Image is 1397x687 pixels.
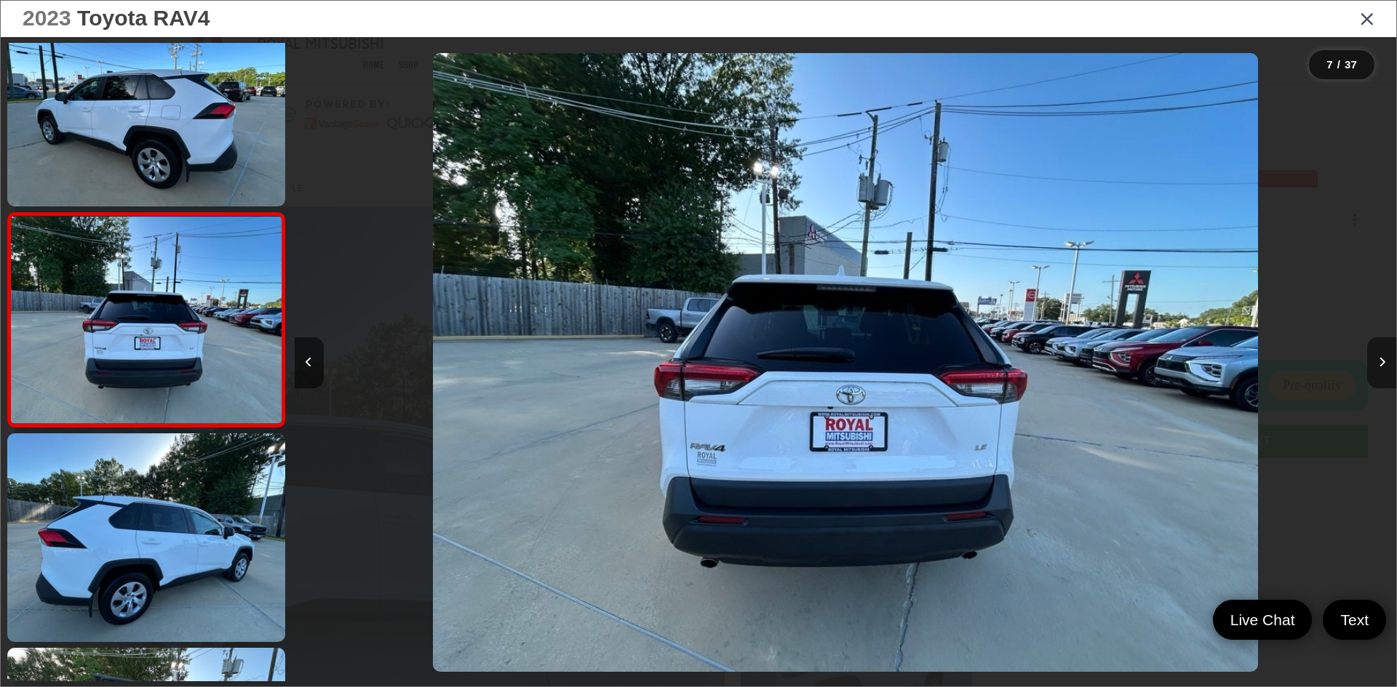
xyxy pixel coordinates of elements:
a: Text [1323,600,1386,640]
a: Live Chat [1213,600,1313,640]
button: Next image [1367,337,1396,388]
img: 2023 Toyota RAV4 LE [4,431,287,643]
span: 2023 [23,6,71,30]
span: / [1336,60,1342,70]
div: 2023 Toyota RAV4 LE 6 [295,53,1396,672]
i: Close gallery [1360,9,1374,28]
button: Previous image [295,337,324,388]
img: 2023 Toyota RAV4 LE [433,53,1258,672]
img: 2023 Toyota RAV4 LE [8,217,284,423]
span: 7 [1326,58,1332,71]
span: Toyota RAV4 [77,6,210,30]
span: Live Chat [1223,610,1302,630]
span: Text [1333,610,1376,630]
span: 37 [1345,58,1357,71]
